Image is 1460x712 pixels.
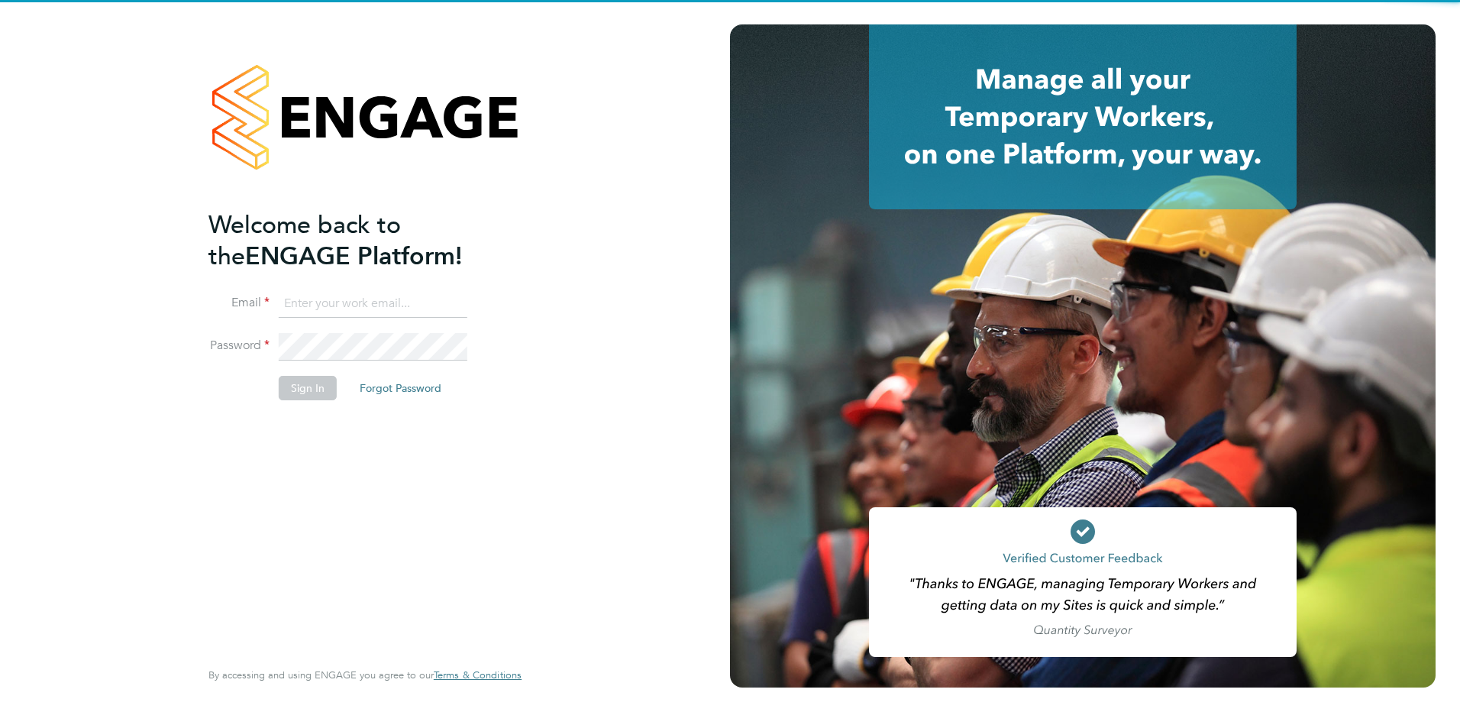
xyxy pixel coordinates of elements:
[347,376,454,400] button: Forgot Password
[208,338,270,354] label: Password
[434,668,522,681] span: Terms & Conditions
[208,209,506,272] h2: ENGAGE Platform!
[279,376,337,400] button: Sign In
[208,668,522,681] span: By accessing and using ENGAGE you agree to our
[434,669,522,681] a: Terms & Conditions
[279,290,467,318] input: Enter your work email...
[208,295,270,311] label: Email
[208,210,401,271] span: Welcome back to the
